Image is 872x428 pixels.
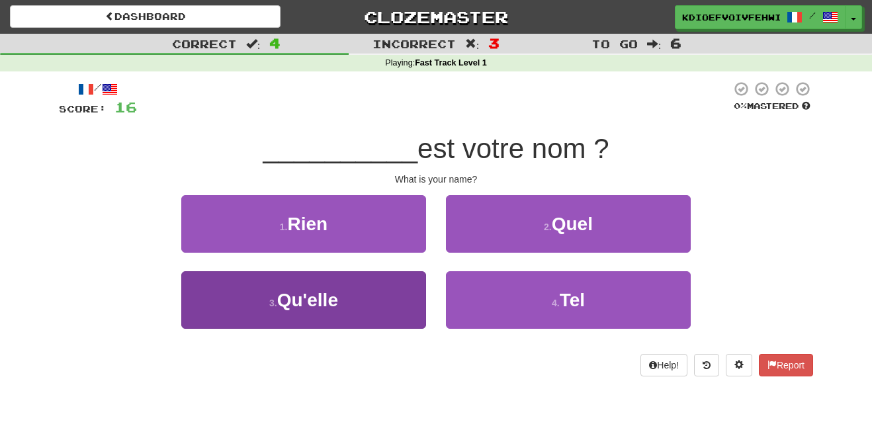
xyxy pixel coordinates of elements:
[591,37,638,50] span: To go
[552,298,560,308] small: 4 .
[465,38,480,50] span: :
[288,214,328,234] span: Rien
[446,271,691,329] button: 4.Tel
[172,37,237,50] span: Correct
[694,354,719,376] button: Round history (alt+y)
[647,38,662,50] span: :
[544,222,552,232] small: 2 .
[670,35,681,51] span: 6
[59,81,137,97] div: /
[114,99,137,115] span: 16
[277,290,338,310] span: Qu'elle
[759,354,813,376] button: Report
[280,222,288,232] small: 1 .
[59,173,813,186] div: What is your name?
[300,5,571,28] a: Clozemaster
[59,103,107,114] span: Score:
[181,195,426,253] button: 1.Rien
[552,214,593,234] span: Quel
[560,290,585,310] span: Tel
[181,271,426,329] button: 3.Qu'elle
[372,37,456,50] span: Incorrect
[731,101,813,112] div: Mastered
[263,133,417,164] span: __________
[682,11,780,23] span: kdioefvoivfehwios
[246,38,261,50] span: :
[488,35,500,51] span: 3
[675,5,846,29] a: kdioefvoivfehwios /
[640,354,687,376] button: Help!
[269,298,277,308] small: 3 .
[809,11,816,20] span: /
[417,133,609,164] span: est votre nom ?
[734,101,747,111] span: 0 %
[415,58,487,67] strong: Fast Track Level 1
[269,35,281,51] span: 4
[10,5,281,28] a: Dashboard
[446,195,691,253] button: 2.Quel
